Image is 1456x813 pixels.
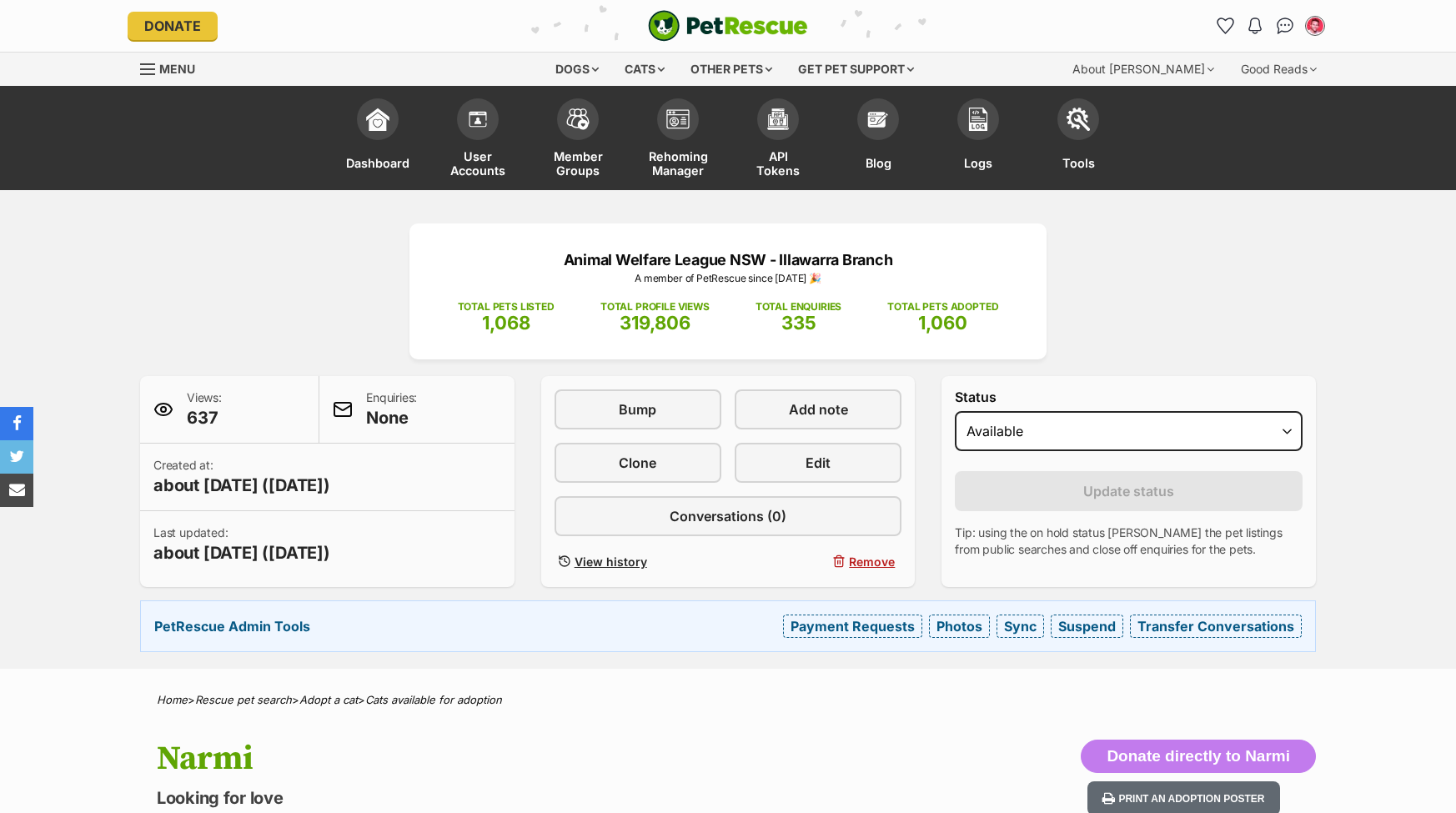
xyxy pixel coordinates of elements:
[299,693,358,706] a: Adopt a cat
[648,10,808,42] a: PetRescue
[728,90,828,190] a: API Tokens
[679,53,784,86] div: Other pets
[428,90,528,190] a: User Accounts
[918,312,967,334] span: 1,060
[1229,53,1328,86] div: Good Reads
[544,53,610,86] div: Dogs
[575,553,647,570] span: View history
[153,524,330,565] p: Last updated:
[1212,13,1238,39] a: Favourites
[613,53,676,86] div: Cats
[789,399,848,419] span: Add note
[195,693,292,706] a: Rescue pet search
[153,457,330,497] p: Created at:
[1083,481,1174,501] span: Update status
[766,108,790,131] img: api-icon-849e3a9e6f871e3acf1f60245d25b4cd0aad652aa5f5372336901a6a67317bd8.svg
[756,299,841,314] p: TOTAL ENQUIRIES
[1212,13,1328,39] ul: Account quick links
[187,389,222,429] p: Views:
[140,53,207,83] a: Menu
[866,148,891,178] span: Blog
[434,248,1022,271] p: Animal Welfare League NSW - Illawarra Branch
[128,12,218,40] a: Donate
[482,312,530,334] span: 1,068
[115,694,1341,706] div: > > >
[628,90,728,190] a: Rehoming Manager
[749,148,807,178] span: API Tokens
[555,389,721,429] a: Bump
[781,312,816,334] span: 335
[600,299,710,314] p: TOTAL PROFILE VIEWS
[966,108,990,131] img: logs-icon-5bf4c29380941ae54b88474b1138927238aebebbc450bc62c8517511492d5a22.svg
[366,406,417,429] span: None
[328,90,428,190] a: Dashboard
[866,108,890,131] img: blogs-icon-e71fceff818bbaa76155c998696f2ea9b8fc06abc828b24f45ee82a475c2fd99.svg
[1248,18,1262,34] img: notifications-46538b983faf8c2785f20acdc204bb7945ddae34d4c08c2a6579f10ce5e182be.svg
[187,406,222,429] span: 637
[1302,13,1328,39] button: My account
[955,471,1303,511] button: Update status
[849,553,895,570] span: Remove
[783,615,922,638] a: Payment Requests
[555,443,721,483] a: Clone
[735,389,901,429] a: Add note
[366,108,389,131] img: dashboard-icon-eb2f2d2d3e046f16d808141f083e7271f6b2e854fb5c12c21221c1fb7104beca.svg
[649,148,708,178] span: Rehoming Manager
[434,271,1022,286] p: A member of PetRescue since [DATE] 🎉
[1081,740,1316,773] button: Donate directly to Narmi
[619,399,656,419] span: Bump
[620,312,690,334] span: 319,806
[735,550,901,574] button: Remove
[153,541,330,565] span: about [DATE] ([DATE])
[159,62,195,76] span: Menu
[1051,615,1123,638] a: Suspend
[555,550,721,574] a: View history
[828,90,928,190] a: Blog
[157,740,862,778] h1: Narmi
[806,453,831,473] span: Edit
[786,53,926,86] div: Get pet support
[365,693,502,706] a: Cats available for adoption
[555,496,902,536] a: Conversations (0)
[346,148,409,178] span: Dashboard
[666,109,690,129] img: group-profile-icon-3fa3cf56718a62981997c0bc7e787c4b2cf8bcc04b72c1350f741eb67cf2f40e.svg
[887,299,998,314] p: TOTAL PETS ADOPTED
[1242,13,1268,39] button: Notifications
[929,615,990,638] a: Photos
[157,693,188,706] a: Home
[735,443,901,483] a: Edit
[458,299,555,314] p: TOTAL PETS LISTED
[1067,108,1090,131] img: tools-icon-677f8b7d46040df57c17cb185196fc8e01b2b03676c49af7ba82c462532e62ee.svg
[449,148,507,178] span: User Accounts
[619,453,656,473] span: Clone
[670,506,786,526] span: Conversations (0)
[366,389,417,429] p: Enquiries:
[549,148,607,178] span: Member Groups
[1277,18,1294,34] img: chat-41dd97257d64d25036548639549fe6c8038ab92f7586957e7f3b1b290dea8141.svg
[157,786,862,810] p: Looking for love
[955,389,1303,404] label: Status
[1272,13,1298,39] a: Conversations
[154,619,310,634] strong: PetRescue Admin Tools
[1061,53,1226,86] div: About [PERSON_NAME]
[1062,148,1095,178] span: Tools
[964,148,992,178] span: Logs
[528,90,628,190] a: Member Groups
[1028,90,1128,190] a: Tools
[1307,18,1323,34] img: Cleyton profile pic
[997,615,1044,638] a: Sync
[1130,615,1302,638] a: Transfer Conversations
[955,524,1303,558] p: Tip: using the on hold status [PERSON_NAME] the pet listings from public searches and close off e...
[566,108,590,130] img: team-members-icon-5396bd8760b3fe7c0b43da4ab00e1e3bb1a5d9ba89233759b79545d2d3fc5d0d.svg
[466,108,490,131] img: members-icon-d6bcda0bfb97e5ba05b48644448dc2971f67d37433e5abca221da40c41542bd5.svg
[153,474,330,497] span: about [DATE] ([DATE])
[928,90,1028,190] a: Logs
[648,10,808,42] img: logo-cat-932fe2b9b8326f06289b0f2fb663e598f794de774fb13d1741a6617ecf9a85b4.svg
